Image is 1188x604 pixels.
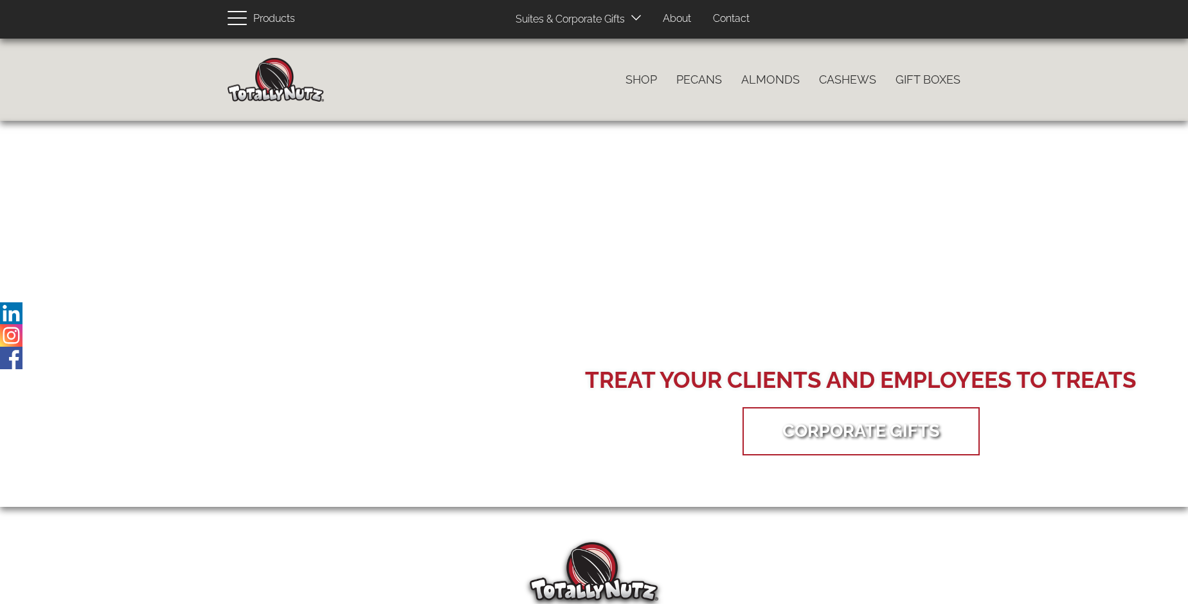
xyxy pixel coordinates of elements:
[763,410,959,451] a: Corporate Gifts
[732,66,809,93] a: Almonds
[886,66,970,93] a: Gift Boxes
[616,66,667,93] a: Shop
[253,10,295,28] span: Products
[809,66,886,93] a: Cashews
[228,58,324,102] img: Home
[585,364,1137,396] div: Treat your Clients and Employees to Treats
[703,6,759,32] a: Contact
[667,66,732,93] a: Pecans
[653,6,701,32] a: About
[530,542,658,601] img: Totally Nutz Logo
[506,7,629,32] a: Suites & Corporate Gifts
